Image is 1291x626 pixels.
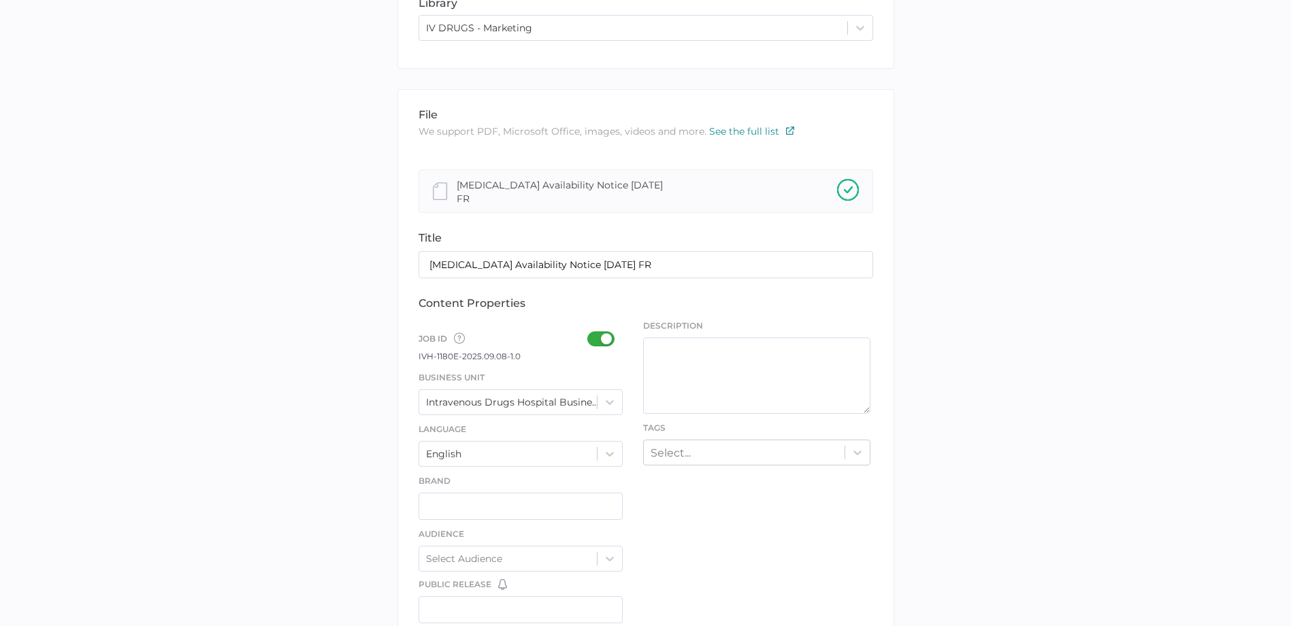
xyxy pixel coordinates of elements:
span: Public Release [419,578,491,591]
img: document-file-grey.20d19ea5.svg [433,182,448,200]
a: See the full list [709,125,794,137]
div: IV DRUGS - Marketing [426,22,532,34]
div: [MEDICAL_DATA] Availability Notice [DATE] FR [457,177,678,205]
span: Brand [419,476,451,486]
div: Select Audience [426,553,502,565]
div: English [426,448,461,460]
span: Tags [643,423,666,433]
img: bell-default.8986a8bf.svg [498,579,507,590]
p: We support PDF, Microsoft Office, images, videos and more. [419,124,873,139]
img: tooltip-default.0a89c667.svg [454,333,465,344]
img: external-link-icon.7ec190a1.svg [786,127,794,135]
div: title [419,231,873,244]
span: Description [643,320,870,332]
div: Intravenous Drugs Hospital Business [426,396,599,408]
span: IVH-1180E-2025.09.08-1.0 [419,351,521,361]
span: Business Unit [419,372,485,382]
div: content properties [419,297,873,310]
span: Language [419,424,466,434]
span: Audience [419,529,464,539]
div: Select... [651,446,691,459]
div: file [419,108,873,121]
input: Type the name of your content [419,251,873,278]
span: Job ID [419,331,465,349]
img: checkmark-upload-success.08ba15b3.svg [837,179,859,201]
